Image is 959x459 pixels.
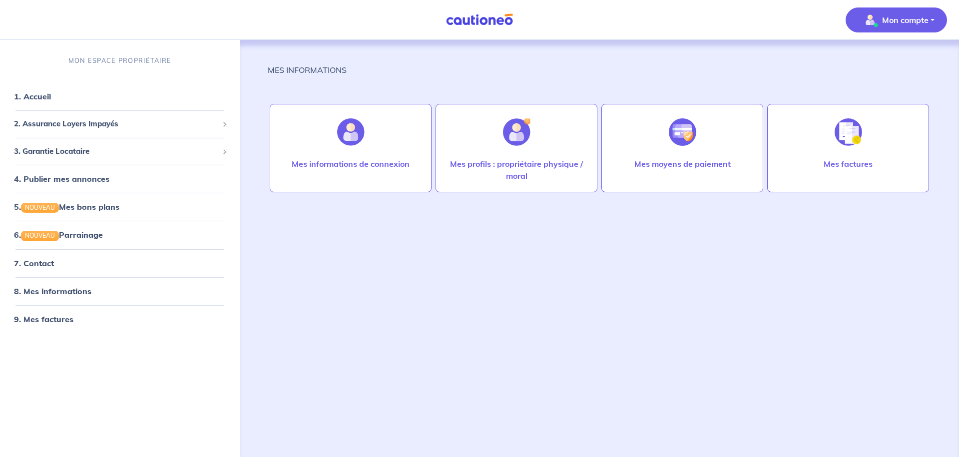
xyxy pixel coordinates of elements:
p: Mes factures [824,158,873,170]
p: Mes profils : propriétaire physique / moral [446,158,587,182]
a: 1. Accueil [14,91,51,101]
div: 1. Accueil [4,86,236,106]
a: 9. Mes factures [14,314,73,324]
div: 9. Mes factures [4,309,236,329]
img: illu_credit_card_no_anim.svg [669,118,696,146]
span: 2. Assurance Loyers Impayés [14,118,218,130]
a: 8. Mes informations [14,286,91,296]
a: 5.NOUVEAUMes bons plans [14,202,119,212]
div: 2. Assurance Loyers Impayés [4,114,236,134]
img: illu_invoice.svg [835,118,862,146]
div: 4. Publier mes annonces [4,169,236,189]
img: illu_account_add.svg [503,118,530,146]
img: Cautioneo [442,13,517,26]
img: illu_account.svg [337,118,365,146]
p: MES INFORMATIONS [268,64,347,76]
div: 3. Garantie Locataire [4,142,236,161]
button: illu_account_valid_menu.svgMon compte [846,7,947,32]
a: 7. Contact [14,258,54,268]
div: 8. Mes informations [4,281,236,301]
p: Mes moyens de paiement [634,158,731,170]
p: MON ESPACE PROPRIÉTAIRE [68,56,171,65]
a: 6.NOUVEAUParrainage [14,230,103,240]
a: 4. Publier mes annonces [14,174,109,184]
div: 5.NOUVEAUMes bons plans [4,197,236,217]
span: 3. Garantie Locataire [14,146,218,157]
div: 6.NOUVEAUParrainage [4,225,236,245]
div: 7. Contact [4,253,236,273]
img: illu_account_valid_menu.svg [862,12,878,28]
p: Mes informations de connexion [292,158,410,170]
p: Mon compte [882,14,929,26]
